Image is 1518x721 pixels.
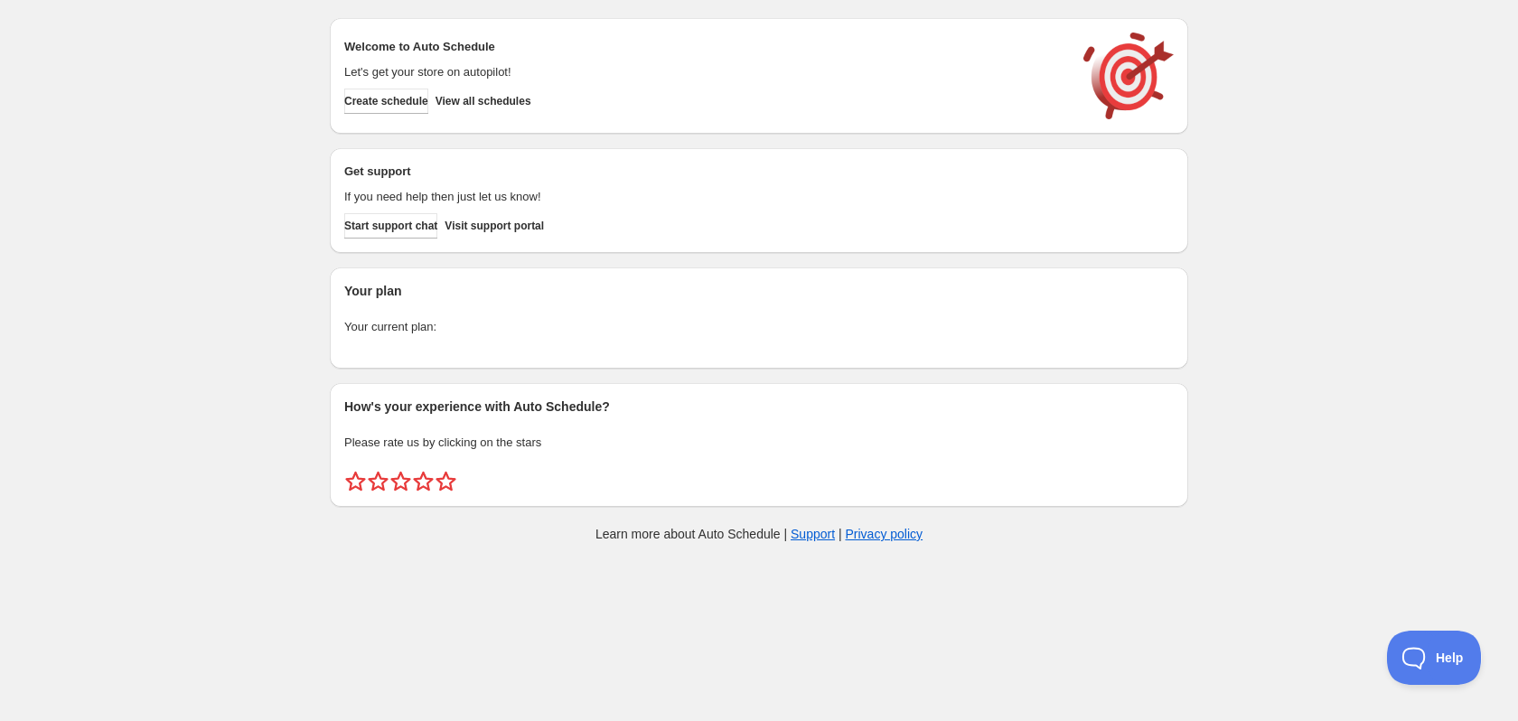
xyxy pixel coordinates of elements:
[344,282,1174,300] h2: Your plan
[344,213,437,239] a: Start support chat
[344,163,1065,181] h2: Get support
[445,219,544,233] span: Visit support portal
[344,318,1174,336] p: Your current plan:
[436,94,531,108] span: View all schedules
[344,188,1065,206] p: If you need help then just let us know!
[344,398,1174,416] h2: How's your experience with Auto Schedule?
[1387,631,1482,685] iframe: Toggle Customer Support
[344,94,428,108] span: Create schedule
[344,89,428,114] button: Create schedule
[791,527,835,541] a: Support
[445,213,544,239] a: Visit support portal
[344,219,437,233] span: Start support chat
[344,63,1065,81] p: Let's get your store on autopilot!
[344,38,1065,56] h2: Welcome to Auto Schedule
[846,527,923,541] a: Privacy policy
[436,89,531,114] button: View all schedules
[344,434,1174,452] p: Please rate us by clicking on the stars
[595,525,923,543] p: Learn more about Auto Schedule | |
